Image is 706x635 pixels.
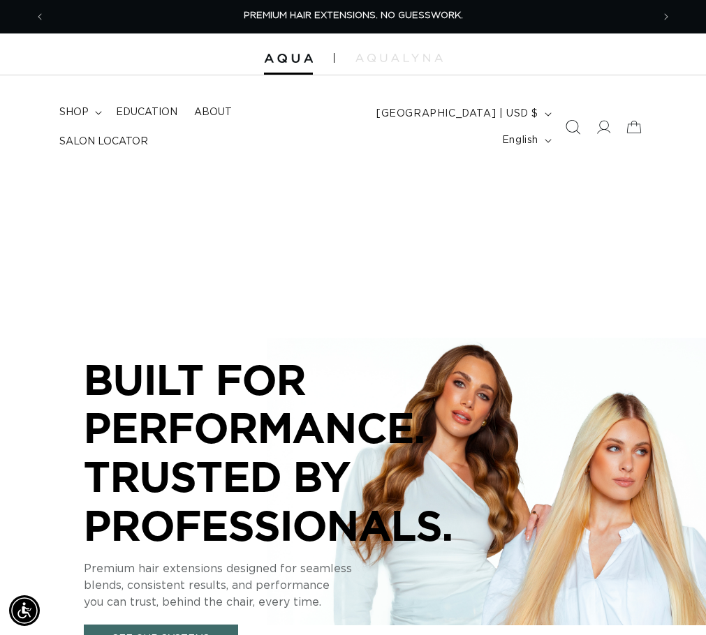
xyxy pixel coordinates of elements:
[194,106,232,119] span: About
[264,54,313,63] img: Aqua Hair Extensions
[376,107,538,121] span: [GEOGRAPHIC_DATA] | USD $
[24,3,55,30] button: Previous announcement
[244,11,463,20] span: PREMIUM HAIR EXTENSIONS. NO GUESSWORK.
[368,100,557,127] button: [GEOGRAPHIC_DATA] | USD $
[59,106,89,119] span: shop
[59,135,148,148] span: Salon Locator
[186,98,240,127] a: About
[502,133,538,148] span: English
[108,98,186,127] a: Education
[557,112,588,142] summary: Search
[116,106,177,119] span: Education
[51,127,156,156] a: Salon Locator
[9,595,40,626] div: Accessibility Menu
[651,3,682,30] button: Next announcement
[355,54,443,62] img: aqualyna.com
[494,127,557,154] button: English
[51,98,108,127] summary: shop
[84,355,503,549] p: BUILT FOR PERFORMANCE. TRUSTED BY PROFESSIONALS.
[84,560,503,611] p: Premium hair extensions designed for seamless blends, consistent results, and performance you can...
